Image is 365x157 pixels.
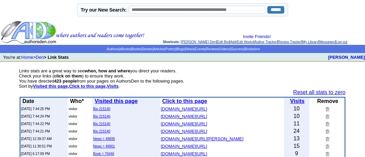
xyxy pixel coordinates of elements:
a: Visits [107,84,118,89]
a: [DOMAIN_NAME][URL] [161,113,207,119]
font: [DOMAIN_NAME][URL][PERSON_NAME] [161,136,244,141]
img: Remove this link [324,106,329,111]
a: Review Tracker [278,40,301,44]
a: Messages [320,40,335,44]
a: Success [231,47,244,51]
a: Bio 215140 [93,115,111,118]
font: visitor [69,129,77,133]
a: [DOMAIN_NAME][URL] [161,151,207,156]
a: News = 49901 [93,144,115,148]
a: News = 49895 [93,137,115,141]
a: Events [195,47,205,51]
label: Try our New Search: [81,7,127,13]
font: [DATE] 7:44:22 PM [21,122,50,126]
a: News [186,47,194,51]
a: Bio 215140 [93,129,111,133]
a: Stories [142,47,152,51]
b: 423 people [54,78,77,84]
a: Den [36,55,44,60]
a: Visited this page [33,84,68,89]
font: [DOMAIN_NAME][URL] [161,114,207,119]
a: Visits [290,98,304,104]
a: Authors [107,47,118,51]
a: Books [132,47,141,51]
font: [DATE] 7:44:21 PM [21,129,50,133]
font: visitor [69,115,77,118]
a: Click to this page [162,98,207,104]
td: 15 [284,142,309,150]
a: [PERSON_NAME] Den [181,40,216,44]
b: click on them [54,73,82,78]
img: header_logo2.gif [1,20,145,44]
b: > Link Stats [44,55,69,60]
font: visitor [69,137,77,141]
img: Remove this link [324,129,329,134]
font: [DATE] 12:39:37 AM [21,137,52,141]
div: : | | | | | | | [146,34,364,44]
a: Edit Bio [217,40,229,44]
font: visitor [69,152,77,156]
td: 10 [284,112,309,120]
a: Click to this page [69,84,106,89]
a: [PERSON_NAME] [328,55,365,60]
a: Bookstore [245,47,260,51]
font: [DATE] 7:44:24 PM [21,115,50,118]
a: Invite Friends! [243,34,271,39]
img: Remove this link [324,144,329,149]
img: Remove this link [324,114,329,119]
font: [DATE] 11:30:51 PM [21,144,52,148]
a: Reviews [206,47,219,51]
font: [DATE] 7:44:25 PM [21,107,50,111]
td: 24 [284,127,309,135]
b: , [69,84,107,89]
td: 10 [284,105,309,112]
a: Log out [336,40,347,44]
a: Articles [153,47,165,51]
font: visitor [69,107,77,111]
img: Remove this link [324,151,329,156]
td: 13 [284,135,309,142]
a: Book = 79446 [93,152,114,156]
a: Reset all stats to zero [293,89,345,95]
a: Author Tracker [254,40,277,44]
font: You're at: > [3,55,69,60]
a: My Library [303,40,319,44]
a: Home [21,55,33,60]
a: Bio 215140 [93,122,111,126]
a: [DOMAIN_NAME][URL] [161,106,207,111]
td: 11 [284,120,309,127]
a: Videos [220,47,230,51]
a: Bio 215140 [93,107,111,111]
a: eBooks [119,47,131,51]
font: [DATE] 6:17:09 PM [21,152,50,156]
font: [DOMAIN_NAME][URL] [161,144,207,149]
img: Remove this link [324,121,329,126]
b: Date [22,98,34,104]
a: Add/Edit Works [230,40,253,44]
a: [DOMAIN_NAME][URL][PERSON_NAME] [161,136,244,141]
a: Blogs [176,47,185,51]
a: [DOMAIN_NAME][URL] [161,121,207,126]
font: visitor [69,144,77,148]
a: [DOMAIN_NAME][URL] [161,128,207,134]
b: Remove [317,98,338,104]
a: Poetry [165,47,175,51]
font: [DOMAIN_NAME][URL] [161,129,207,134]
span: Shortcuts: [163,40,180,44]
font: [DOMAIN_NAME][URL] [161,151,207,156]
b: when, how and where [84,68,130,73]
font: visitor [69,122,77,126]
b: , [33,84,69,89]
a: Visited this page [95,98,138,104]
a: [DOMAIN_NAME][URL] [161,143,207,149]
img: Remove this link [324,136,329,141]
